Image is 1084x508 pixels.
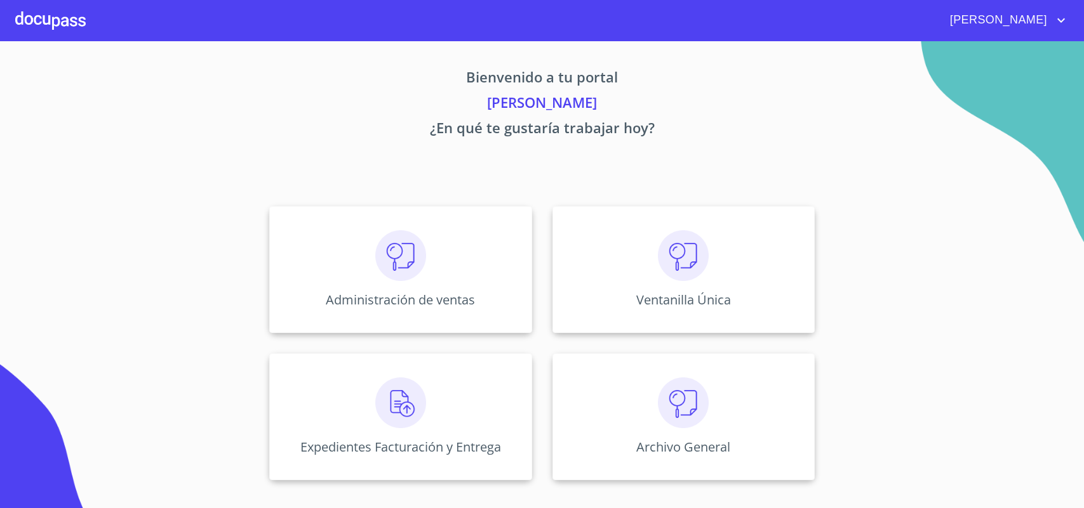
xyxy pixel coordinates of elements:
p: Bienvenido a tu portal [151,67,933,92]
span: [PERSON_NAME] [940,10,1054,30]
button: account of current user [940,10,1069,30]
p: Expedientes Facturación y Entrega [300,438,501,455]
img: carga.png [375,377,426,428]
img: consulta.png [658,230,709,281]
p: ¿En qué te gustaría trabajar hoy? [151,117,933,143]
p: Archivo General [636,438,730,455]
p: Ventanilla Única [636,291,731,308]
img: consulta.png [375,230,426,281]
img: consulta.png [658,377,709,428]
p: Administración de ventas [326,291,475,308]
p: [PERSON_NAME] [151,92,933,117]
